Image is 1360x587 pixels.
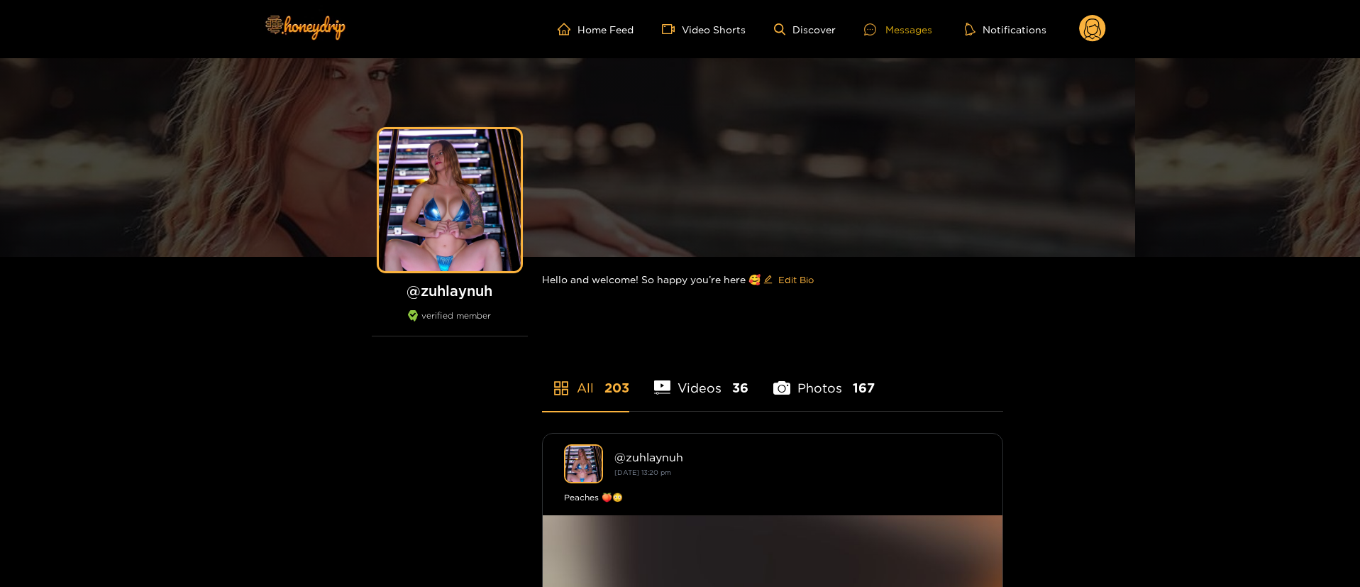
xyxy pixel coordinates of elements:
div: Hello and welcome! So happy you’re here 🥰 [542,257,1003,302]
span: 36 [732,379,748,397]
h1: @ zuhlaynuh [372,282,528,300]
span: edit [763,275,773,285]
span: home [558,23,577,35]
div: @ zuhlaynuh [614,451,981,463]
div: Messages [864,21,932,38]
a: Home Feed [558,23,634,35]
span: video-camera [662,23,682,35]
span: 203 [604,379,629,397]
a: Discover [774,23,836,35]
span: Edit Bio [778,273,814,287]
small: [DATE] 13:20 pm [614,468,671,476]
li: All [542,347,629,411]
li: Videos [654,347,749,411]
span: 167 [853,379,875,397]
a: Video Shorts [662,23,746,35]
div: verified member [372,310,528,336]
img: zuhlaynuh [564,444,603,483]
button: editEdit Bio [761,268,817,291]
button: Notifications [961,22,1051,36]
span: appstore [553,380,570,397]
li: Photos [773,347,875,411]
div: Peaches 🍑😳 [564,490,981,505]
